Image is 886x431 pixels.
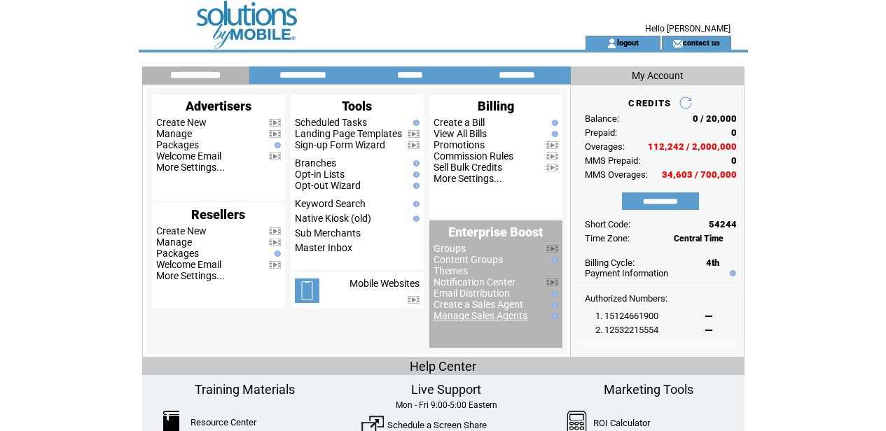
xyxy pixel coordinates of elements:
span: 34,603 / 700,000 [662,169,737,180]
span: CREDITS [628,98,671,108]
a: Schedule a Screen Share [387,420,487,430]
a: Create New [156,117,207,128]
span: Time Zone: [585,233,630,243]
a: Sub Merchants [295,227,361,239]
img: mobile-websites.png [295,278,319,303]
a: Create a Bill [434,117,485,128]
span: 1. 15124661900 [595,311,658,321]
img: video.png [408,130,420,138]
img: video.png [546,278,558,286]
img: help.gif [548,313,558,319]
span: Help Center [410,359,476,374]
img: help.gif [271,250,281,257]
img: help.gif [726,270,736,276]
span: My Account [632,70,684,81]
a: View All Bills [434,128,487,139]
span: Enterprise Boost [448,225,543,239]
img: video.png [546,164,558,171]
img: help.gif [271,142,281,148]
span: Live Support [411,382,481,397]
span: Mon - Fri 9:00-5:00 Eastern [396,400,497,410]
a: Keyword Search [295,198,366,209]
img: help.gif [548,120,558,126]
span: Short Code: [585,219,630,229]
span: 0 [731,127,737,138]
a: Native Kiosk (old) [295,213,371,224]
img: video.png [546,153,558,160]
a: Packages [156,248,199,259]
a: Opt-in Lists [295,169,345,180]
span: MMS Overages: [585,169,648,180]
a: Groups [434,243,466,254]
img: video.png [269,119,281,127]
a: Content Groups [434,254,503,265]
span: Overages: [585,141,625,152]
span: 112,242 / 2,000,000 [648,141,737,152]
a: Branches [295,157,336,169]
span: Training Materials [195,382,295,397]
span: Central Time [674,234,724,243]
a: Mobile Websites [349,278,420,289]
a: contact us [683,38,720,47]
img: help.gif [548,257,558,263]
img: account_icon.gif [607,38,617,49]
span: 54244 [709,219,737,229]
a: Manage Sales Agents [434,310,527,321]
a: Packages [156,139,199,150]
span: Authorized Numbers: [585,293,667,304]
span: 2. 12532215554 [595,325,658,335]
span: Prepaid: [585,127,617,138]
img: help.gif [410,120,420,126]
span: 0 / 20,000 [693,113,737,124]
img: help.gif [410,201,420,207]
a: Scheduled Tasks [295,117,367,128]
a: Resource Center [191,417,256,428]
a: Promotions [434,139,485,150]
img: help.gif [410,183,420,189]
a: Manage [156,128,192,139]
span: 4th [706,257,719,268]
span: Tools [342,99,372,113]
a: Create a Sales Agent [434,299,523,310]
img: video.png [269,239,281,246]
span: Hello [PERSON_NAME] [645,24,731,34]
img: video.png [269,227,281,235]
a: More Settings... [434,173,502,184]
img: help.gif [548,290,558,297]
img: video.png [546,141,558,149]
img: help.gif [410,171,420,178]
a: Master Inbox [295,242,352,253]
a: Opt-out Wizard [295,180,361,191]
span: MMS Prepaid: [585,155,640,166]
a: Email Distribution [434,288,510,299]
span: Balance: [585,113,619,124]
a: More Settings... [156,270,225,281]
a: Welcome Email [156,150,221,162]
a: ROI Calculator [593,418,650,428]
img: video.png [546,245,558,253]
a: Sell Bulk Credits [434,162,502,173]
img: video.png [269,261,281,269]
a: logout [617,38,639,47]
img: video.png [269,130,281,138]
span: 0 [731,155,737,166]
span: Billing Cycle: [585,257,635,268]
a: Commission Rules [434,150,513,162]
span: Advertisers [186,99,251,113]
a: Payment Information [585,268,668,278]
img: help.gif [548,131,558,137]
a: Create New [156,225,207,236]
a: Welcome Email [156,259,221,270]
img: video.png [408,141,420,149]
img: video.png [408,296,420,304]
img: help.gif [410,215,420,222]
a: Themes [434,265,468,276]
a: Sign-up Form Wizard [295,139,385,150]
img: contact_us_icon.gif [672,38,683,49]
img: help.gif [410,160,420,167]
a: More Settings... [156,162,225,173]
span: Resellers [191,207,245,222]
a: Notification Center [434,276,515,288]
span: Marketing Tools [604,382,693,397]
a: Landing Page Templates [295,128,402,139]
